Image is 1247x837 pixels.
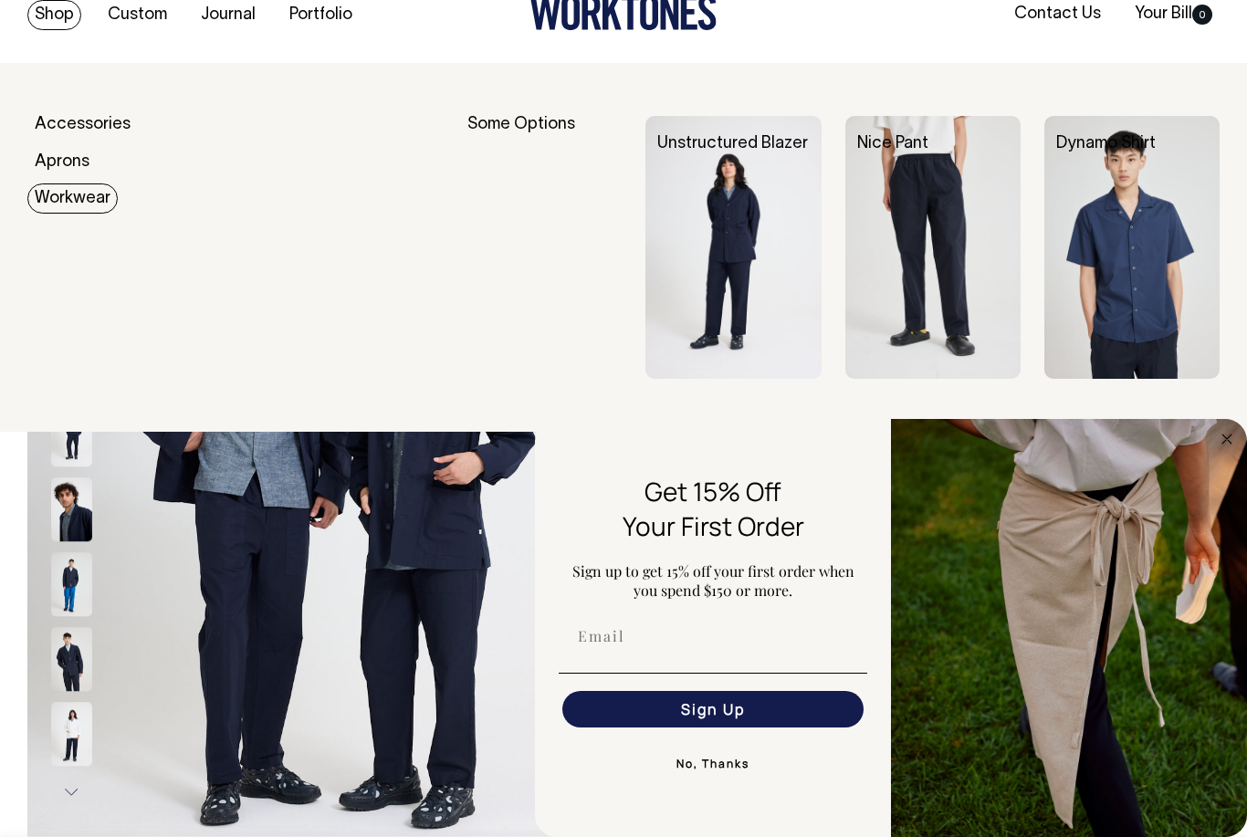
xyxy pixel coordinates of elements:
input: Email [562,618,864,654]
img: underline [559,673,867,674]
span: 0 [1192,5,1212,25]
img: dark-navy [51,553,92,617]
span: Get 15% Off [644,474,781,508]
a: Workwear [27,183,118,214]
img: dark-navy [51,478,92,542]
img: Nice Pant [845,116,1021,379]
button: Next [58,772,85,813]
a: Accessories [27,110,138,140]
img: dark-navy [51,628,92,692]
img: off-white [51,703,92,767]
img: Dynamo Shirt [1044,116,1220,379]
img: Unstructured Blazer [645,116,821,379]
a: Dynamo Shirt [1056,136,1156,152]
img: 5e34ad8f-4f05-4173-92a8-ea475ee49ac9.jpeg [891,419,1247,837]
span: Sign up to get 15% off your first order when you spend $150 or more. [572,561,854,600]
a: Unstructured Blazer [657,136,808,152]
img: dark-navy [51,403,92,467]
button: Sign Up [562,691,864,727]
span: Your First Order [623,508,804,543]
button: No, Thanks [559,746,867,782]
button: Close dialog [1216,428,1238,450]
div: Some Options [467,116,623,379]
div: FLYOUT Form [535,419,1247,837]
a: Aprons [27,147,97,177]
a: Nice Pant [857,136,928,152]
